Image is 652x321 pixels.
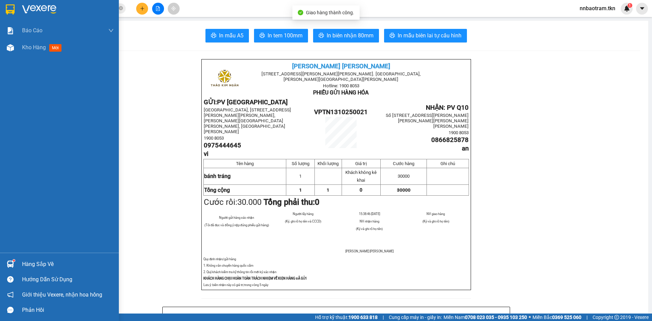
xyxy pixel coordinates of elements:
span: file-add [156,6,160,11]
span: PV [GEOGRAPHIC_DATA] [217,99,288,106]
span: bánh tráng [204,173,231,179]
span: 30000 [397,188,411,193]
span: caret-down [639,5,645,12]
button: printerIn tem 100mm [254,29,308,42]
span: (Ký và ghi rõ họ tên) [422,219,449,223]
span: 1 [299,174,302,179]
img: solution-icon [7,27,14,34]
span: In mẫu biên lai tự cấu hình [398,31,461,40]
span: Giới thiệu Vexere, nhận hoa hồng [22,290,102,299]
span: 0 [315,197,320,207]
div: Phản hồi [22,305,114,315]
img: warehouse-icon [7,44,14,51]
span: (Ký, ghi rõ họ tên và CCCD) [285,219,321,223]
span: 30.000 [237,197,261,207]
span: printer [259,33,265,39]
img: warehouse-icon [7,261,14,268]
button: aim [168,3,180,15]
button: plus [136,3,148,15]
span: Cung cấp máy in - giấy in: [389,314,442,321]
span: Miền Bắc [532,314,581,321]
span: Kho hàng [22,44,46,51]
sup: 1 [628,3,632,8]
span: 1 [327,188,329,193]
span: (Tôi đã đọc và đồng ý nộp đúng phiếu gửi hàng) [204,223,269,227]
strong: Tổng cộng [204,187,230,193]
span: [STREET_ADDRESS][PERSON_NAME][PERSON_NAME]. [GEOGRAPHIC_DATA], [PERSON_NAME][GEOGRAPHIC_DATA][PER... [261,71,421,82]
span: | [383,314,384,321]
span: vi [204,150,209,158]
span: 2. Quý khách kiểm tra kỹ thông tin rồi mới ký xác nhận [203,270,276,274]
span: Số lượng [292,161,309,166]
img: logo [207,63,241,96]
span: close-circle [119,6,123,10]
span: aim [171,6,176,11]
span: Quy định nhận/gửi hàng [203,257,236,261]
strong: KHÁCH HÀNG CHỊU HOÀN TOÀN TRÁCH NHIỆM VỀ KIỆN HÀNG ĐÃ GỬI [203,277,307,280]
span: question-circle [7,276,14,283]
span: Số [STREET_ADDRESS][PERSON_NAME][PERSON_NAME][PERSON_NAME][PERSON_NAME] [386,113,469,129]
span: message [7,307,14,313]
span: down [108,28,114,33]
button: printerIn mẫu biên lai tự cấu hình [384,29,467,42]
span: Miền Nam [443,314,527,321]
span: notification [7,291,14,298]
span: Lưu ý: biên nhận này có giá trị trong vòng 5 ngày [203,283,268,287]
span: [PERSON_NAME] [PERSON_NAME] [345,249,394,253]
div: Hướng dẫn sử dụng [22,274,114,285]
span: Khối lượng [318,161,339,166]
span: 0975444645 [204,142,241,149]
span: plus [140,6,145,11]
span: Giá trị [355,161,367,166]
span: copyright [614,315,619,320]
button: printerIn biên nhận 80mm [313,29,379,42]
span: Khách không kê khai [345,170,377,183]
span: Cước hàng [393,161,414,166]
button: caret-down [636,3,648,15]
span: 15:38:46 [DATE] [359,212,380,216]
span: Tên hàng [236,161,254,166]
span: 30000 [398,174,410,179]
button: file-add [152,3,164,15]
span: Giao hàng thành công. [306,10,354,15]
span: [PERSON_NAME] [PERSON_NAME] [292,63,390,70]
span: Báo cáo [22,26,42,35]
span: 1 [629,3,631,8]
span: | [586,314,587,321]
span: printer [319,33,324,39]
span: VPTN1310250021 [314,108,368,116]
button: printerIn mẫu A5 [205,29,249,42]
span: Cước rồi: [204,197,320,207]
span: close-circle [119,5,123,12]
span: Hỗ trợ kỹ thuật: [315,314,378,321]
span: In mẫu A5 [219,31,243,40]
img: logo-vxr [6,4,15,15]
strong: 0708 023 035 - 0935 103 250 [465,315,527,320]
sup: 1 [13,260,15,262]
strong: 1900 633 818 [348,315,378,320]
span: check-circle [298,10,303,15]
span: Hotline: 1900 8053 [323,83,359,88]
span: NHẬN: PV Q10 [426,104,469,111]
span: ⚪️ [529,316,531,319]
span: NV nhận hàng [360,219,379,223]
span: [GEOGRAPHIC_DATA], [STREET_ADDRESS][PERSON_NAME][PERSON_NAME], [PERSON_NAME][GEOGRAPHIC_DATA][PER... [204,107,291,134]
img: icon-new-feature [624,5,630,12]
span: 0 [360,187,362,193]
span: 1. Không vân chuyển hàng quốc cấm [203,264,253,267]
strong: GỬI: [204,99,288,106]
span: nnbaotram.tkn [574,4,621,13]
span: an [462,145,469,152]
span: mới [49,44,61,52]
strong: 0369 525 060 [552,315,581,320]
span: printer [390,33,395,39]
span: NV giao hàng [427,212,445,216]
div: Hàng sắp về [22,259,114,269]
span: Người lấy hàng [293,212,313,216]
span: PHIẾU GỬI HÀNG HÓA [313,89,369,96]
span: printer [211,33,216,39]
strong: Tổng phải thu: [264,197,320,207]
span: (Ký và ghi rõ họ tên) [356,227,383,231]
span: Ghi chú [440,161,455,166]
span: Người gửi hàng xác nhận [219,216,254,219]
